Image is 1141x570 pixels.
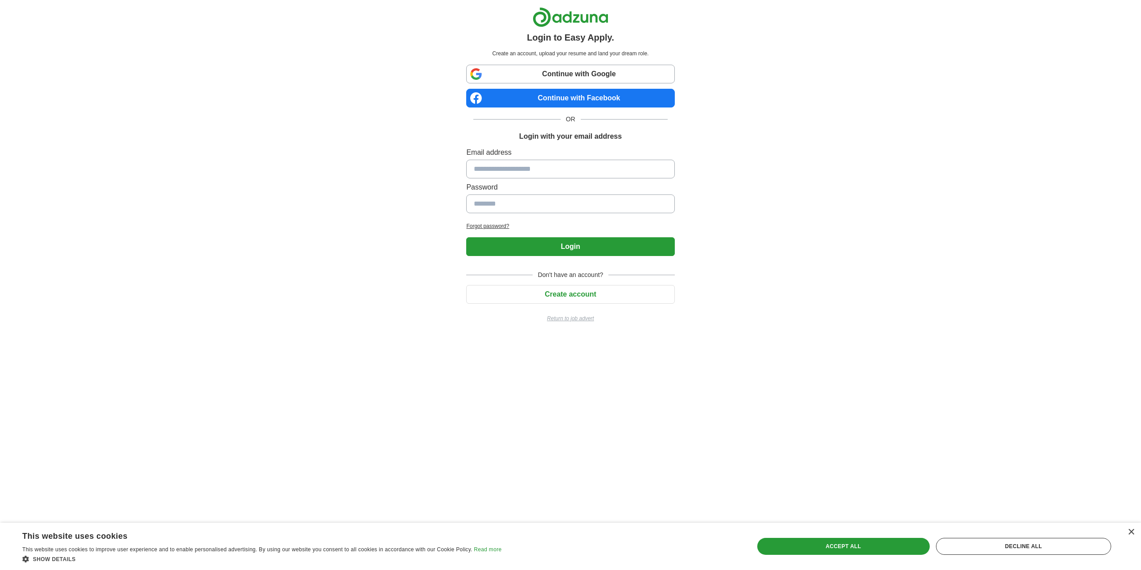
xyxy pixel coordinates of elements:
label: Email address [466,147,674,158]
a: Create account [466,290,674,298]
div: Decline all [936,538,1111,555]
span: Show details [33,556,76,562]
span: Don't have an account? [533,270,609,280]
p: Create an account, upload your resume and land your dream role. [468,50,673,58]
label: Password [466,182,674,193]
button: Create account [466,285,674,304]
button: Login [466,237,674,256]
div: Accept all [757,538,930,555]
div: Show details [22,554,501,563]
h1: Login with your email address [519,131,622,142]
div: Close [1128,529,1134,536]
div: This website uses cookies [22,528,479,541]
span: This website uses cookies to improve user experience and to enable personalised advertising. By u... [22,546,472,553]
a: Continue with Google [466,65,674,83]
h1: Login to Easy Apply. [527,31,614,44]
span: OR [561,115,581,124]
img: Adzuna logo [533,7,608,27]
a: Read more, opens a new window [474,546,501,553]
a: Forgot password? [466,222,674,230]
a: Continue with Facebook [466,89,674,107]
a: Return to job advert [466,314,674,322]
